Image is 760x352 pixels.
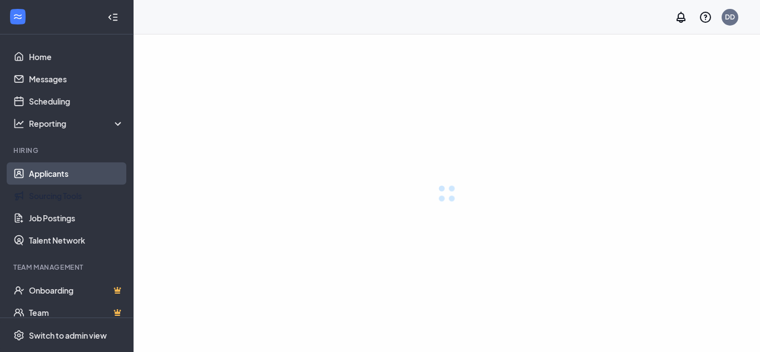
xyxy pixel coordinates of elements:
[29,207,124,229] a: Job Postings
[674,11,688,24] svg: Notifications
[29,301,124,324] a: TeamCrown
[29,330,107,341] div: Switch to admin view
[12,11,23,22] svg: WorkstreamLogo
[29,185,124,207] a: Sourcing Tools
[29,229,124,251] a: Talent Network
[29,90,124,112] a: Scheduling
[29,46,124,68] a: Home
[29,68,124,90] a: Messages
[699,11,712,24] svg: QuestionInfo
[29,162,124,185] a: Applicants
[29,279,124,301] a: OnboardingCrown
[107,12,119,23] svg: Collapse
[13,330,24,341] svg: Settings
[29,118,125,129] div: Reporting
[13,118,24,129] svg: Analysis
[13,262,122,272] div: Team Management
[13,146,122,155] div: Hiring
[725,12,735,22] div: DD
